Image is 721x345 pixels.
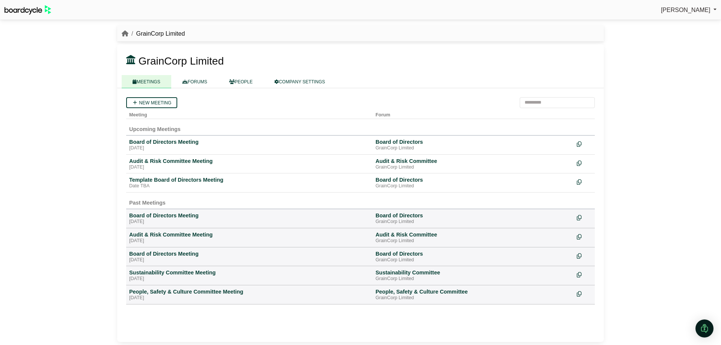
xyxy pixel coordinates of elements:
span: GrainCorp Limited [139,55,224,67]
a: Board of Directors GrainCorp Limited [376,212,571,225]
div: [DATE] [129,238,370,244]
nav: breadcrumb [122,29,185,39]
div: Sustainability Committee Meeting [129,269,370,276]
div: People, Safety & Culture Committee Meeting [129,288,370,295]
a: Board of Directors Meeting [DATE] [129,139,370,151]
div: Make a copy [577,288,592,298]
a: Audit & Risk Committee GrainCorp Limited [376,158,571,170]
span: Upcoming Meetings [129,126,181,132]
div: [DATE] [129,219,370,225]
a: MEETINGS [122,75,171,88]
div: GrainCorp Limited [376,164,571,170]
a: COMPANY SETTINGS [264,75,336,88]
div: Audit & Risk Committee Meeting [129,158,370,164]
div: Date TBA [129,183,370,189]
div: Open Intercom Messenger [695,319,713,337]
div: Make a copy [577,158,592,168]
div: [DATE] [129,276,370,282]
a: Audit & Risk Committee Meeting [DATE] [129,158,370,170]
div: Make a copy [577,139,592,149]
a: Board of Directors GrainCorp Limited [376,250,571,263]
div: Make a copy [577,231,592,241]
a: Board of Directors GrainCorp Limited [376,176,571,189]
img: BoardcycleBlackGreen-aaafeed430059cb809a45853b8cf6d952af9d84e6e89e1f1685b34bfd5cb7d64.svg [5,5,51,15]
span: [PERSON_NAME] [661,7,710,13]
div: Audit & Risk Committee Meeting [129,231,370,238]
div: GrainCorp Limited [376,219,571,225]
div: Board of Directors [376,250,571,257]
div: Audit & Risk Committee [376,231,571,238]
div: GrainCorp Limited [376,257,571,263]
span: Past Meetings [129,200,166,206]
div: Make a copy [577,269,592,279]
div: Make a copy [577,212,592,222]
div: [DATE] [129,295,370,301]
div: Board of Directors Meeting [129,250,370,257]
div: Template Board of Directors Meeting [129,176,370,183]
div: GrainCorp Limited [376,145,571,151]
a: FORUMS [171,75,218,88]
div: Audit & Risk Committee [376,158,571,164]
a: Board of Directors GrainCorp Limited [376,139,571,151]
a: Sustainability Committee GrainCorp Limited [376,269,571,282]
a: People, Safety & Culture Committee Meeting [DATE] [129,288,370,301]
div: GrainCorp Limited [376,238,571,244]
div: Make a copy [577,250,592,261]
a: Template Board of Directors Meeting Date TBA [129,176,370,189]
div: Board of Directors [376,176,571,183]
th: Meeting [126,108,373,119]
th: Forum [373,108,574,119]
div: GrainCorp Limited [376,183,571,189]
div: Sustainability Committee [376,269,571,276]
a: [PERSON_NAME] [661,5,716,15]
a: Board of Directors Meeting [DATE] [129,250,370,263]
div: Make a copy [577,176,592,187]
a: People, Safety & Culture Committee GrainCorp Limited [376,288,571,301]
a: Board of Directors Meeting [DATE] [129,212,370,225]
div: People, Safety & Culture Committee [376,288,571,295]
div: GrainCorp Limited [376,295,571,301]
div: GrainCorp Limited [376,276,571,282]
a: Sustainability Committee Meeting [DATE] [129,269,370,282]
div: Board of Directors [376,212,571,219]
div: Board of Directors [376,139,571,145]
div: Board of Directors Meeting [129,212,370,219]
a: PEOPLE [218,75,264,88]
a: Audit & Risk Committee GrainCorp Limited [376,231,571,244]
li: GrainCorp Limited [128,29,185,39]
div: [DATE] [129,257,370,263]
a: Audit & Risk Committee Meeting [DATE] [129,231,370,244]
a: New meeting [126,97,177,108]
div: [DATE] [129,145,370,151]
div: Board of Directors Meeting [129,139,370,145]
div: [DATE] [129,164,370,170]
